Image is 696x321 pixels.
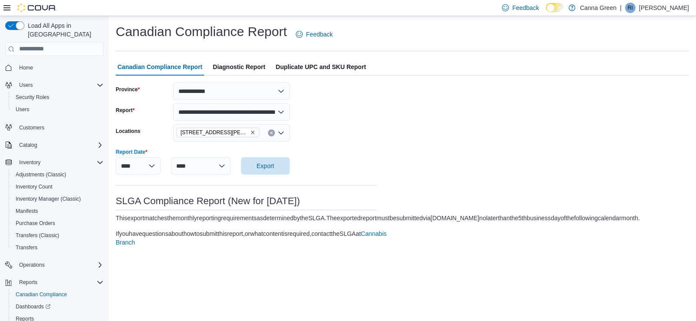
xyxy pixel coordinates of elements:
label: Report Date [116,149,147,156]
button: Export [241,157,290,175]
div: If you have questions about how to submit this report, or what content is required, contact the S... [116,229,387,247]
span: Inventory [19,159,40,166]
label: Locations [116,128,141,135]
div: This export matches the monthly reporting requirements as determined by the SLGA. The exported re... [116,214,640,222]
span: Operations [16,260,104,270]
span: Security Roles [16,94,49,101]
span: Security Roles [12,92,104,103]
span: Inventory Manager (Classic) [12,194,104,204]
a: Transfers (Classic) [12,230,63,241]
h1: Canadian Compliance Report [116,23,287,40]
div: Raven Irwin [625,3,636,13]
span: Customers [16,122,104,132]
a: Dashboards [12,301,54,312]
p: Canna Green [580,3,616,13]
button: Reports [16,277,41,288]
span: Reports [19,279,37,286]
span: Export [257,162,274,170]
span: Customers [19,124,44,131]
span: Users [16,106,29,113]
a: Dashboards [9,301,107,313]
input: Dark Mode [546,3,564,12]
span: Canadian Compliance [16,291,67,298]
span: Feedback [306,30,333,39]
span: Canadian Compliance [12,289,104,300]
img: Cova [17,3,57,12]
span: Load All Apps in [GEOGRAPHIC_DATA] [24,21,104,39]
a: Home [16,63,37,73]
button: Transfers (Classic) [9,229,107,242]
span: Inventory Count [16,183,53,190]
span: RI [628,3,633,13]
span: Transfers [12,242,104,253]
span: Users [19,82,33,89]
button: Operations [2,259,107,271]
button: Transfers [9,242,107,254]
span: Purchase Orders [12,218,104,228]
label: Province [116,86,140,93]
span: Inventory Manager (Classic) [16,195,81,202]
a: Manifests [12,206,41,216]
button: Inventory Count [9,181,107,193]
span: Users [16,80,104,90]
span: Dashboards [16,303,50,310]
a: Canadian Compliance [12,289,70,300]
button: Open list of options [278,129,284,136]
button: Manifests [9,205,107,217]
span: Diagnostic Report [213,58,265,76]
a: Inventory Manager (Classic) [12,194,84,204]
span: Manifests [16,208,38,215]
span: Duplicate UPC and SKU Report [276,58,366,76]
span: Manifests [12,206,104,216]
a: Purchase Orders [12,218,59,228]
p: [PERSON_NAME] [639,3,689,13]
button: Operations [16,260,48,270]
span: Operations [19,261,45,268]
p: | [620,3,622,13]
a: Adjustments (Classic) [12,169,70,180]
label: Report [116,107,134,114]
span: Home [19,64,33,71]
span: [STREET_ADDRESS][PERSON_NAME] [181,128,248,137]
span: Adjustments (Classic) [12,169,104,180]
span: Purchase Orders [16,220,55,227]
button: Catalog [16,140,40,150]
button: Inventory [2,156,107,169]
a: Customers [16,122,48,133]
button: Users [9,103,107,116]
button: Reports [2,276,107,288]
span: Reports [16,277,104,288]
a: Feedback [292,26,336,43]
span: Inventory Count [12,182,104,192]
button: Inventory Manager (Classic) [9,193,107,205]
span: Inventory [16,157,104,168]
span: Adjustments (Classic) [16,171,66,178]
a: Transfers [12,242,41,253]
button: Catalog [2,139,107,151]
button: Remove 2120 Albert Street from selection in this group [250,130,255,135]
span: Canadian Compliance Report [117,58,202,76]
button: Users [2,79,107,91]
span: Catalog [16,140,104,150]
span: Home [16,62,104,73]
a: Inventory Count [12,182,56,192]
button: Adjustments (Classic) [9,169,107,181]
span: Transfers [16,244,37,251]
a: Users [12,104,33,115]
button: Customers [2,121,107,133]
button: Home [2,61,107,74]
a: Security Roles [12,92,53,103]
button: Clear input [268,129,275,136]
button: Canadian Compliance [9,288,107,301]
button: Inventory [16,157,44,168]
button: Users [16,80,36,90]
a: Cannabis Branch [116,230,387,246]
button: Security Roles [9,91,107,103]
span: Users [12,104,104,115]
span: Feedback [512,3,539,12]
span: 2120 Albert Street [177,128,259,137]
h3: SLGA Compliance Report (New for [DATE]) [116,196,377,206]
button: Purchase Orders [9,217,107,229]
span: Transfers (Classic) [16,232,59,239]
